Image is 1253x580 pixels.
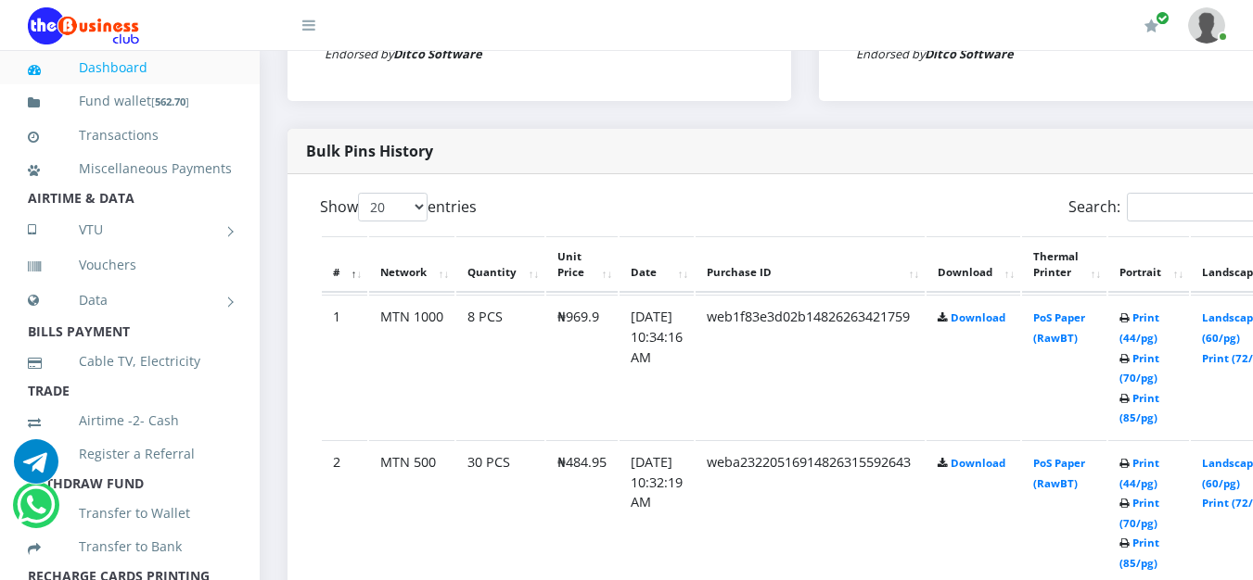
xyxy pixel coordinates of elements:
td: web1f83e3d02b14826263421759 [696,295,925,438]
span: Renew/Upgrade Subscription [1156,11,1170,25]
a: Print (85/pg) [1119,536,1159,570]
a: Download [951,456,1005,470]
td: MTN 1000 [369,295,454,438]
a: PoS Paper (RawBT) [1033,456,1085,490]
img: Logo [28,7,139,44]
a: PoS Paper (RawBT) [1033,310,1085,345]
td: ₦969.9 [546,295,618,438]
small: Endorsed by [856,45,1014,62]
th: Download: activate to sort column ascending [927,236,1020,294]
label: Show entries [320,193,477,221]
a: Register a Referral [28,433,232,475]
th: Purchase ID: activate to sort column ascending [696,236,925,294]
a: Data [28,277,232,323]
th: Network: activate to sort column ascending [369,236,454,294]
a: Vouchers [28,244,232,286]
a: Airtime -2- Cash [28,399,232,442]
a: Print (70/pg) [1119,496,1159,530]
a: Transactions [28,114,232,157]
a: Chat for support [17,497,55,527]
a: Transfer to Bank [28,525,232,568]
strong: Bulk Pins History [306,141,433,161]
a: VTU [28,207,232,253]
a: Print (85/pg) [1119,391,1159,425]
td: 1 [322,295,367,438]
a: Print (44/pg) [1119,310,1159,345]
select: Showentries [358,193,428,221]
th: Date: activate to sort column ascending [620,236,694,294]
strong: Ditco Software [925,45,1014,62]
a: Chat for support [14,453,58,484]
a: Fund wallet[562.70] [28,80,232,123]
b: 562.70 [155,95,185,108]
td: 8 PCS [456,295,544,438]
th: Portrait: activate to sort column ascending [1108,236,1189,294]
a: Miscellaneous Payments [28,147,232,190]
th: Quantity: activate to sort column ascending [456,236,544,294]
a: Dashboard [28,46,232,89]
th: Thermal Printer: activate to sort column ascending [1022,236,1106,294]
a: Download [951,310,1005,324]
a: Print (44/pg) [1119,456,1159,490]
small: [ ] [151,95,189,108]
a: Cable TV, Electricity [28,340,232,383]
i: Renew/Upgrade Subscription [1144,19,1158,33]
a: Print (70/pg) [1119,351,1159,385]
th: #: activate to sort column descending [322,236,367,294]
th: Unit Price: activate to sort column ascending [546,236,618,294]
td: [DATE] 10:34:16 AM [620,295,694,438]
a: Transfer to Wallet [28,492,232,535]
img: User [1188,7,1225,44]
strong: Ditco Software [393,45,482,62]
small: Endorsed by [325,45,482,62]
